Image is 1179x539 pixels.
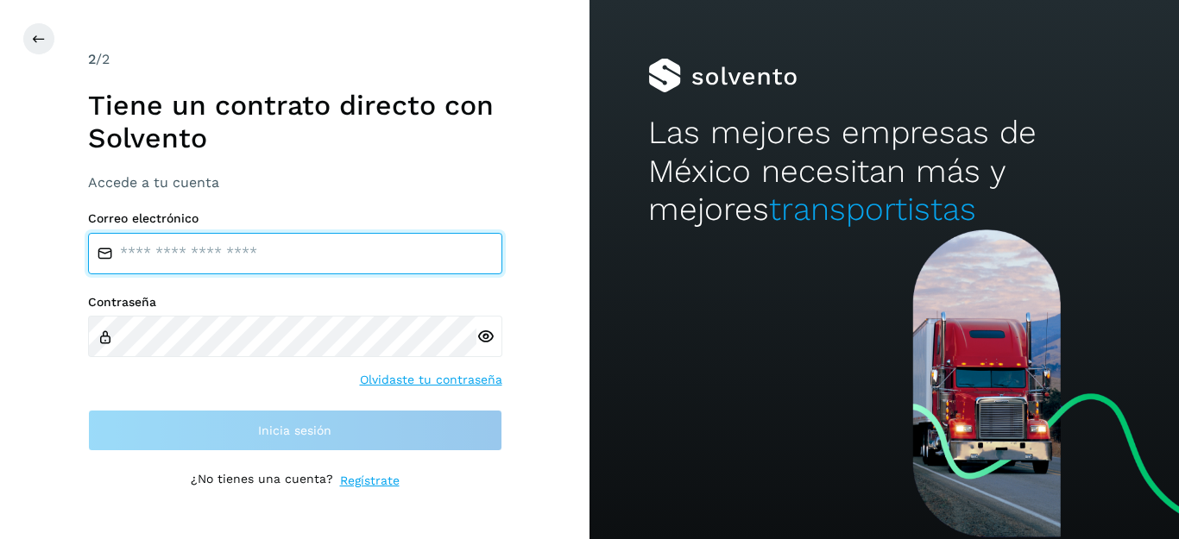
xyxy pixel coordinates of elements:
span: 2 [88,51,96,67]
h2: Las mejores empresas de México necesitan más y mejores [648,114,1119,229]
a: Olvidaste tu contraseña [360,371,502,389]
div: /2 [88,49,502,70]
a: Regístrate [340,472,400,490]
button: Inicia sesión [88,410,502,451]
h3: Accede a tu cuenta [88,174,502,191]
label: Contraseña [88,295,502,310]
span: Inicia sesión [258,424,331,436]
label: Correo electrónico [88,211,502,226]
p: ¿No tienes una cuenta? [191,472,333,490]
span: transportistas [769,191,976,228]
h1: Tiene un contrato directo con Solvento [88,89,502,155]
